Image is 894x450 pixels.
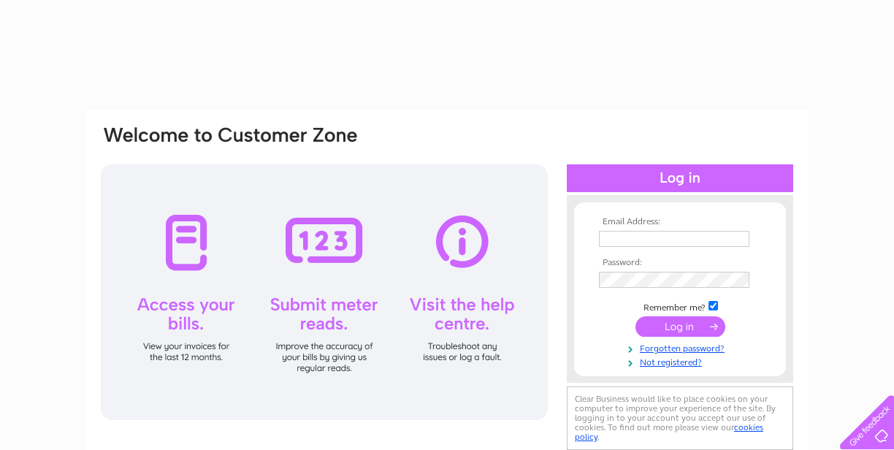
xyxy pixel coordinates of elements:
[595,258,765,268] th: Password:
[567,386,793,450] div: Clear Business would like to place cookies on your computer to improve your experience of the sit...
[599,354,765,368] a: Not registered?
[635,316,725,337] input: Submit
[599,340,765,354] a: Forgotten password?
[595,217,765,227] th: Email Address:
[595,299,765,313] td: Remember me?
[575,422,763,442] a: cookies policy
